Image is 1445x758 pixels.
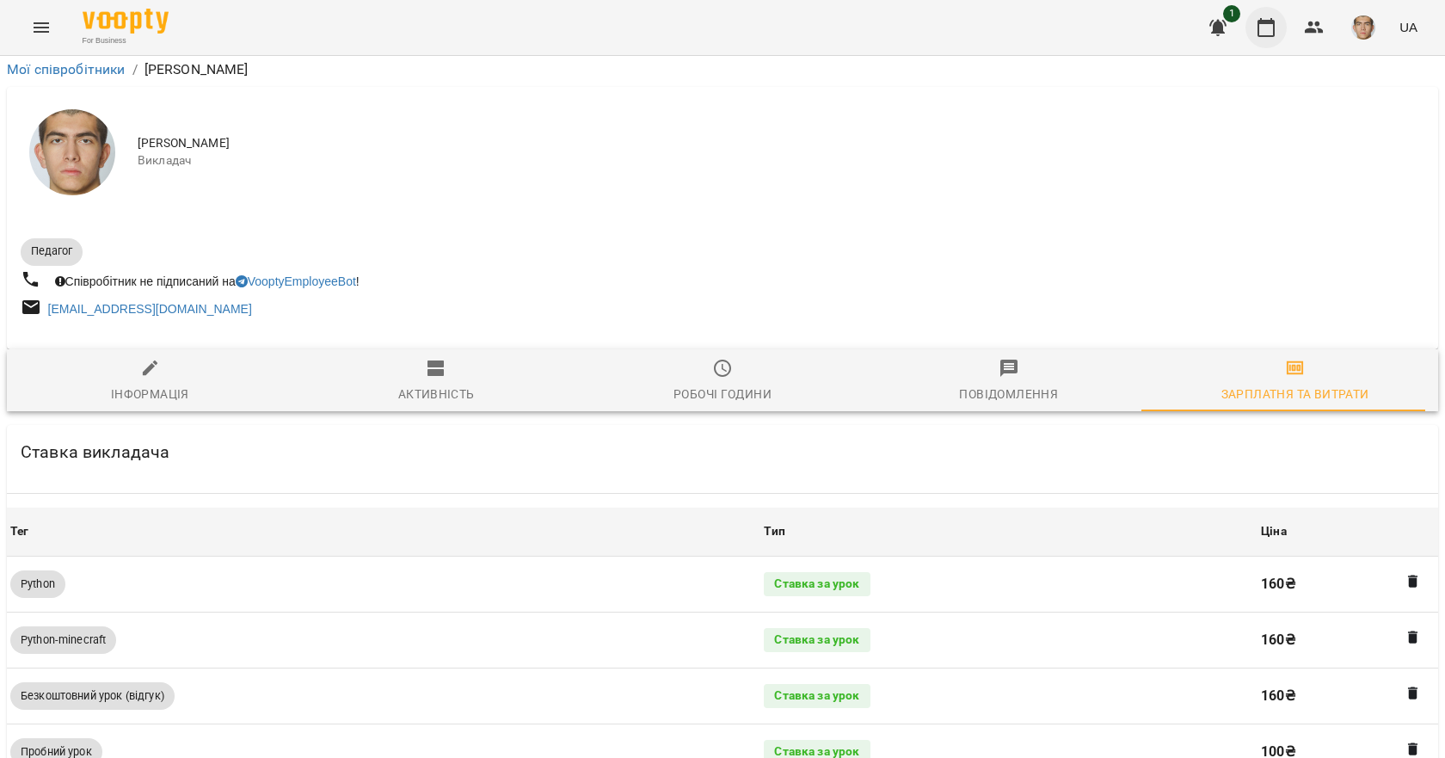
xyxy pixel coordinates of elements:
div: Повідомлення [959,384,1058,404]
button: Видалити [1402,682,1424,705]
span: For Business [83,35,169,46]
button: UA [1393,11,1424,43]
span: 1 [1223,5,1240,22]
li: / [132,59,138,80]
span: [PERSON_NAME] [138,135,1424,152]
a: [EMAIL_ADDRESS][DOMAIN_NAME] [48,302,252,316]
th: Ціна [1257,508,1438,556]
button: Menu [21,7,62,48]
div: Інформація [111,384,189,404]
th: Тип [760,508,1257,556]
span: Python-minecraft [10,632,116,648]
h6: Ставка викладача [21,439,169,465]
th: Тег [7,508,760,556]
div: Активність [398,384,475,404]
p: 160 ₴ [1261,574,1435,595]
span: Python [10,576,65,592]
div: Співробітник не підписаний на ! [52,269,363,293]
span: Викладач [138,152,1424,169]
a: VooptyEmployeeBot [236,274,356,288]
p: 160 ₴ [1261,630,1435,650]
span: Безкоштовний урок (відгук) [10,688,175,704]
button: Видалити [1402,570,1424,593]
img: Недайборщ Андрій Сергійович [29,109,115,195]
span: UA [1399,18,1417,36]
img: Voopty Logo [83,9,169,34]
div: Ставка за урок [764,572,870,596]
span: Педагог [21,243,83,259]
p: [PERSON_NAME] [144,59,249,80]
div: Ставка за урок [764,684,870,708]
nav: breadcrumb [7,59,1438,80]
div: Ставка за урок [764,628,870,652]
a: Мої співробітники [7,61,126,77]
button: Видалити [1402,626,1424,649]
p: 160 ₴ [1261,686,1435,706]
div: Зарплатня та Витрати [1221,384,1369,404]
div: Робочі години [673,384,772,404]
img: 290265f4fa403245e7fea1740f973bad.jpg [1351,15,1375,40]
